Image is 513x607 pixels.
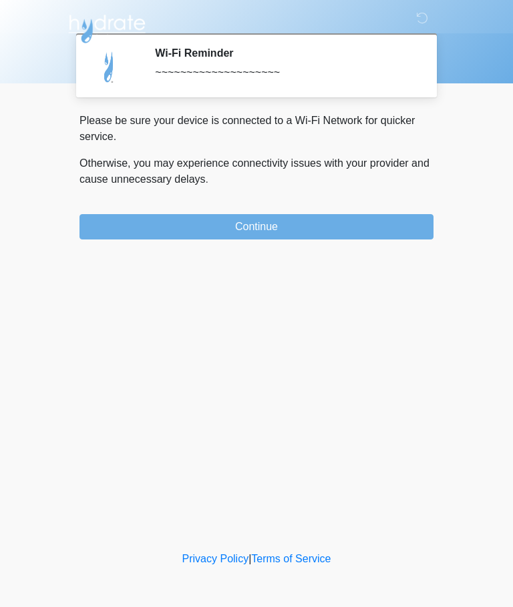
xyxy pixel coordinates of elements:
img: Hydrate IV Bar - Arcadia Logo [66,10,148,44]
a: | [248,553,251,564]
a: Privacy Policy [182,553,249,564]
div: ~~~~~~~~~~~~~~~~~~~~ [155,65,413,81]
span: . [206,173,208,185]
img: Agent Avatar [90,47,130,87]
p: Otherwise, you may experience connectivity issues with your provider and cause unnecessary delays [79,155,434,187]
button: Continue [79,214,434,239]
p: Please be sure your device is connected to a Wi-Fi Network for quicker service. [79,113,434,145]
a: Terms of Service [251,553,331,564]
